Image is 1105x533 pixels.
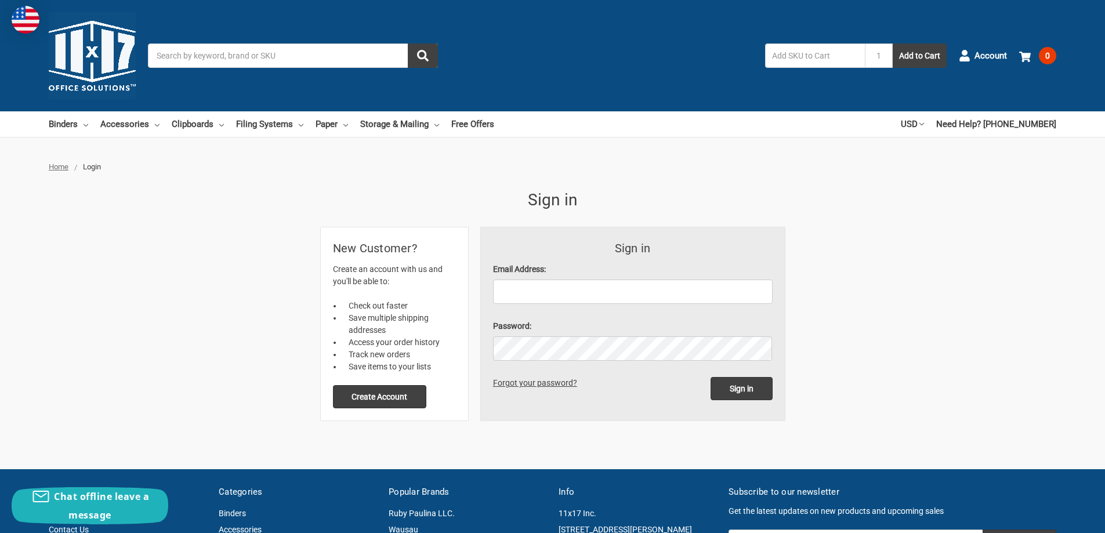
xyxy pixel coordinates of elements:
a: Accessories [100,111,160,137]
button: Chat offline leave a message [12,487,168,524]
a: Clipboards [172,111,224,137]
a: Create Account [333,391,427,401]
li: Save multiple shipping addresses [342,312,456,336]
a: Binders [219,509,246,518]
h3: Sign in [493,240,773,257]
img: 11x17.com [49,12,136,99]
li: Save items to your lists [342,361,456,373]
a: Binders [49,111,88,137]
a: Filing Systems [236,111,303,137]
li: Access your order history [342,336,456,349]
h5: Categories [219,485,376,499]
li: Track new orders [342,349,456,361]
input: Add SKU to Cart [765,43,865,68]
h5: Subscribe to our newsletter [729,485,1056,499]
a: Storage & Mailing [360,111,439,137]
input: Search by keyword, brand or SKU [148,43,438,68]
span: Chat offline leave a message [54,490,149,521]
a: Free Offers [451,111,494,137]
span: Login [83,162,101,171]
a: 0 [1019,41,1056,71]
button: Add to Cart [893,43,947,68]
button: Create Account [333,385,427,408]
a: USD [901,111,924,137]
a: Need Help? [PHONE_NUMBER] [936,111,1056,137]
input: Sign in [711,377,773,400]
h5: Info [559,485,716,499]
a: Ruby Paulina LLC. [389,509,455,518]
label: Email Address: [493,263,773,275]
span: Account [974,49,1007,63]
p: Create an account with us and you'll be able to: [333,263,456,288]
p: Get the latest updates on new products and upcoming sales [729,505,1056,517]
img: duty and tax information for United States [12,6,39,34]
h1: Sign in [321,188,785,212]
label: Password: [493,320,773,332]
h2: New Customer? [333,240,456,257]
a: Paper [316,111,348,137]
h5: Popular Brands [389,485,546,499]
li: Check out faster [342,300,456,312]
a: Account [959,41,1007,71]
a: Home [49,162,68,171]
span: 0 [1039,47,1056,64]
a: Forgot your password? [493,378,581,387]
